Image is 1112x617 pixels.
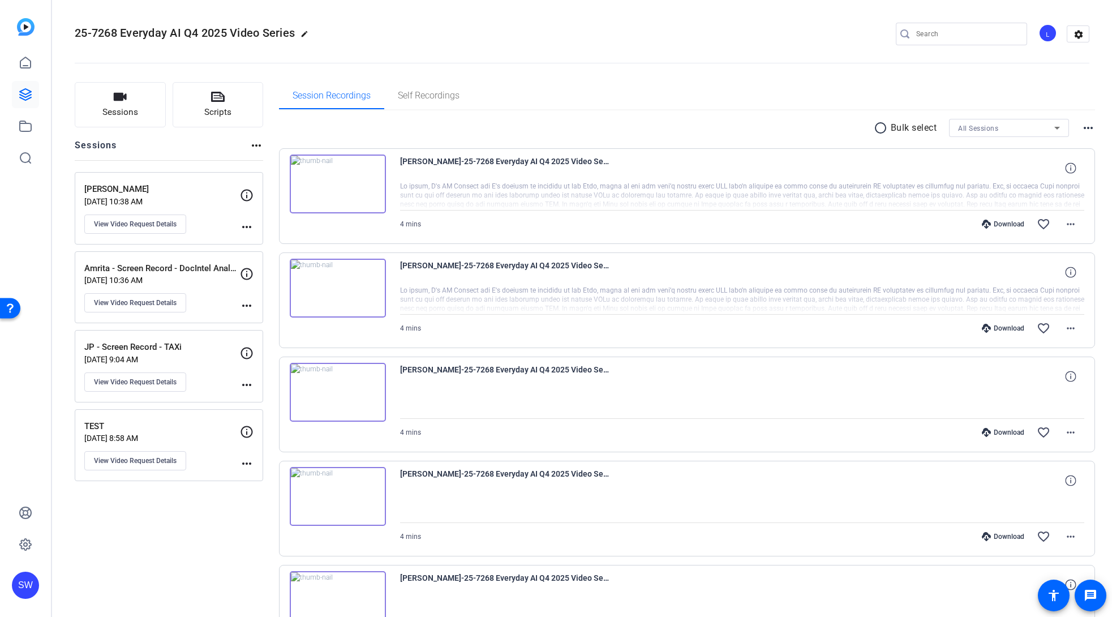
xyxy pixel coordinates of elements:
[400,155,609,182] span: [PERSON_NAME]-25-7268 Everyday AI Q4 2025 Video Series-JP - Screen Record - TAXi-1758754327210-sc...
[1067,26,1090,43] mat-icon: settings
[400,363,609,390] span: [PERSON_NAME]-25-7268 Everyday AI Q4 2025 Video Series-JP - Screen Record - TAXi-1758753806461-sc...
[94,220,177,229] span: View Video Request Details
[958,125,998,132] span: All Sessions
[1037,217,1050,231] mat-icon: favorite_border
[240,378,254,392] mat-icon: more_horiz
[976,324,1030,333] div: Download
[75,26,295,40] span: 25-7268 Everyday AI Q4 2025 Video Series
[84,372,186,392] button: View Video Request Details
[12,572,39,599] div: SW
[1037,426,1050,439] mat-icon: favorite_border
[102,106,138,119] span: Sessions
[976,428,1030,437] div: Download
[1038,24,1058,44] ngx-avatar: L.A.
[290,363,386,422] img: thumb-nail
[1047,589,1061,602] mat-icon: accessibility
[400,220,421,228] span: 4 mins
[1037,530,1050,543] mat-icon: favorite_border
[84,293,186,312] button: View Video Request Details
[94,298,177,307] span: View Video Request Details
[290,259,386,318] img: thumb-nail
[1064,530,1077,543] mat-icon: more_horiz
[1038,24,1057,42] div: L
[1064,322,1077,335] mat-icon: more_horiz
[400,259,609,286] span: [PERSON_NAME]-25-7268 Everyday AI Q4 2025 Video Series-JP - Screen Record - TAXi-1758754327210-we...
[290,155,386,213] img: thumb-nail
[84,262,240,275] p: Amrita - Screen Record - DocIntel Analyzer
[1084,589,1097,602] mat-icon: message
[400,533,421,541] span: 4 mins
[400,467,609,494] span: [PERSON_NAME]-25-7268 Everyday AI Q4 2025 Video Series-JP - Screen Record - TAXi-1758753806461-we...
[75,82,166,127] button: Sessions
[1081,121,1095,135] mat-icon: more_horiz
[891,121,937,135] p: Bulk select
[84,197,240,206] p: [DATE] 10:38 AM
[300,30,314,44] mat-icon: edit
[240,457,254,470] mat-icon: more_horiz
[84,276,240,285] p: [DATE] 10:36 AM
[400,429,421,436] span: 4 mins
[976,220,1030,229] div: Download
[976,532,1030,541] div: Download
[75,139,117,160] h2: Sessions
[398,91,460,100] span: Self Recordings
[1064,426,1077,439] mat-icon: more_horiz
[84,215,186,234] button: View Video Request Details
[84,451,186,470] button: View Video Request Details
[1064,217,1077,231] mat-icon: more_horiz
[84,183,240,196] p: [PERSON_NAME]
[874,121,891,135] mat-icon: radio_button_unchecked
[400,324,421,332] span: 4 mins
[916,27,1018,41] input: Search
[173,82,264,127] button: Scripts
[84,434,240,443] p: [DATE] 8:58 AM
[94,378,177,387] span: View Video Request Details
[17,18,35,36] img: blue-gradient.svg
[84,355,240,364] p: [DATE] 9:04 AM
[293,91,371,100] span: Session Recordings
[240,299,254,312] mat-icon: more_horiz
[1037,322,1050,335] mat-icon: favorite_border
[84,420,240,433] p: TEST
[240,220,254,234] mat-icon: more_horiz
[94,456,177,465] span: View Video Request Details
[290,467,386,526] img: thumb-nail
[250,139,263,152] mat-icon: more_horiz
[84,341,240,354] p: JP - Screen Record - TAXi
[400,571,609,598] span: [PERSON_NAME]-25-7268 Everyday AI Q4 2025 Video Series-JP - Screen Record - TAXi-1758752392202-sc...
[204,106,231,119] span: Scripts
